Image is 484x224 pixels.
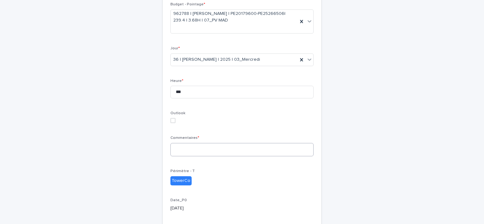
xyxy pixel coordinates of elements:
span: Outlook [170,111,185,115]
div: TowerCo [170,176,192,185]
p: [DATE] [170,205,314,212]
span: Commentaires [170,136,199,140]
span: Date_P0 [170,198,187,202]
span: Heure [170,79,183,83]
span: Périmètre - T [170,169,195,173]
span: Jour [170,47,180,50]
span: 36 | [PERSON_NAME] | 2025 | 03_Mercredi [173,56,260,63]
span: 962788 | [PERSON_NAME] | PE20179600-PE25266506| 239.4 | 3.68H | 07_PV MAD [173,10,295,24]
span: Budget - Pointage [170,3,205,6]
